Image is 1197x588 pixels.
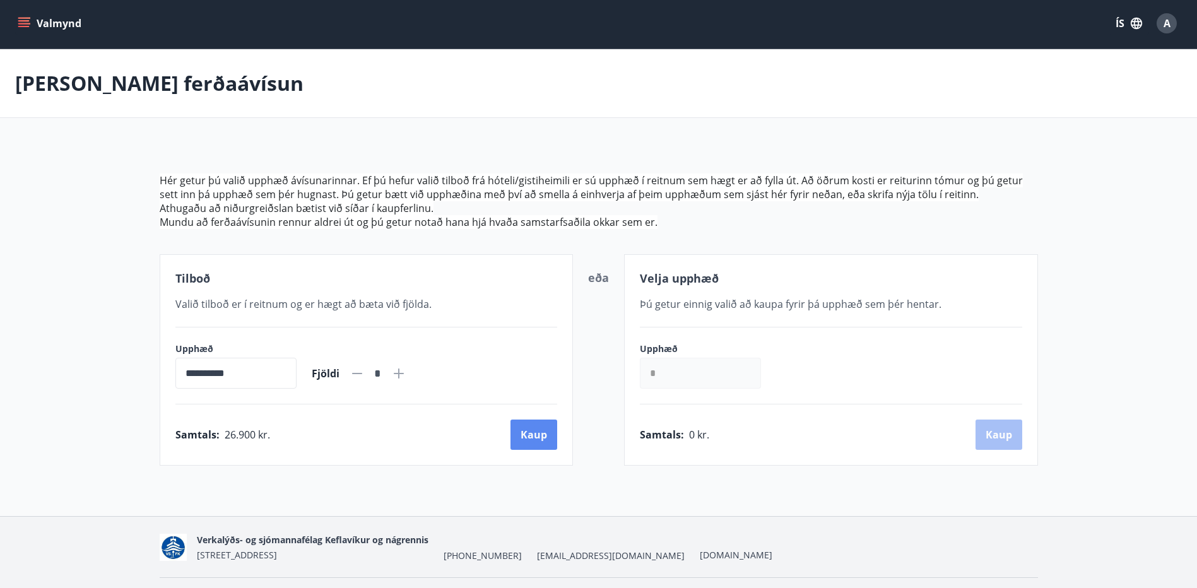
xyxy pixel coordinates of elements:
[689,428,709,442] span: 0 kr.
[160,215,657,229] span: Mundu að ferðaávísunin rennur aldrei út og þú getur notað hana hjá hvaða samstarfsaðila okkar sem...
[588,270,609,285] span: eða
[640,343,774,355] label: Upphæð
[1109,12,1149,35] button: ÍS
[225,428,270,442] span: 26.900 kr.
[444,550,522,562] span: [PHONE_NUMBER]
[640,271,719,286] span: Velja upphæð
[1152,8,1182,38] button: A
[640,428,684,442] span: Samtals :
[160,201,433,215] span: Athugaðu að niðurgreiðslan bætist við síðar í kaupferlinu.
[197,534,428,546] span: Verkalýðs- og sjómannafélag Keflavíkur og nágrennis
[160,534,187,561] img: 1uahwJ64BIZ2AgQfJvOJ7GgoDkZaoiombvoNATvz.jpeg
[175,297,432,311] span: Valið tilboð er í reitnum og er hægt að bæta við fjölda.
[175,428,220,442] span: Samtals :
[160,173,1023,201] span: Hér getur þú valið upphæð ávísunarinnar. Ef þú hefur valið tilboð frá hóteli/gistiheimili er sú u...
[15,12,86,35] button: menu
[197,549,277,561] span: [STREET_ADDRESS]
[700,549,772,561] a: [DOMAIN_NAME]
[312,367,339,380] span: Fjöldi
[15,69,304,97] p: [PERSON_NAME] ferðaávísun
[537,550,685,562] span: [EMAIL_ADDRESS][DOMAIN_NAME]
[1164,16,1170,30] span: A
[510,420,557,450] button: Kaup
[175,271,210,286] span: Tilboð
[175,343,297,355] label: Upphæð
[640,297,941,311] span: Þú getur einnig valið að kaupa fyrir þá upphæð sem þér hentar.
